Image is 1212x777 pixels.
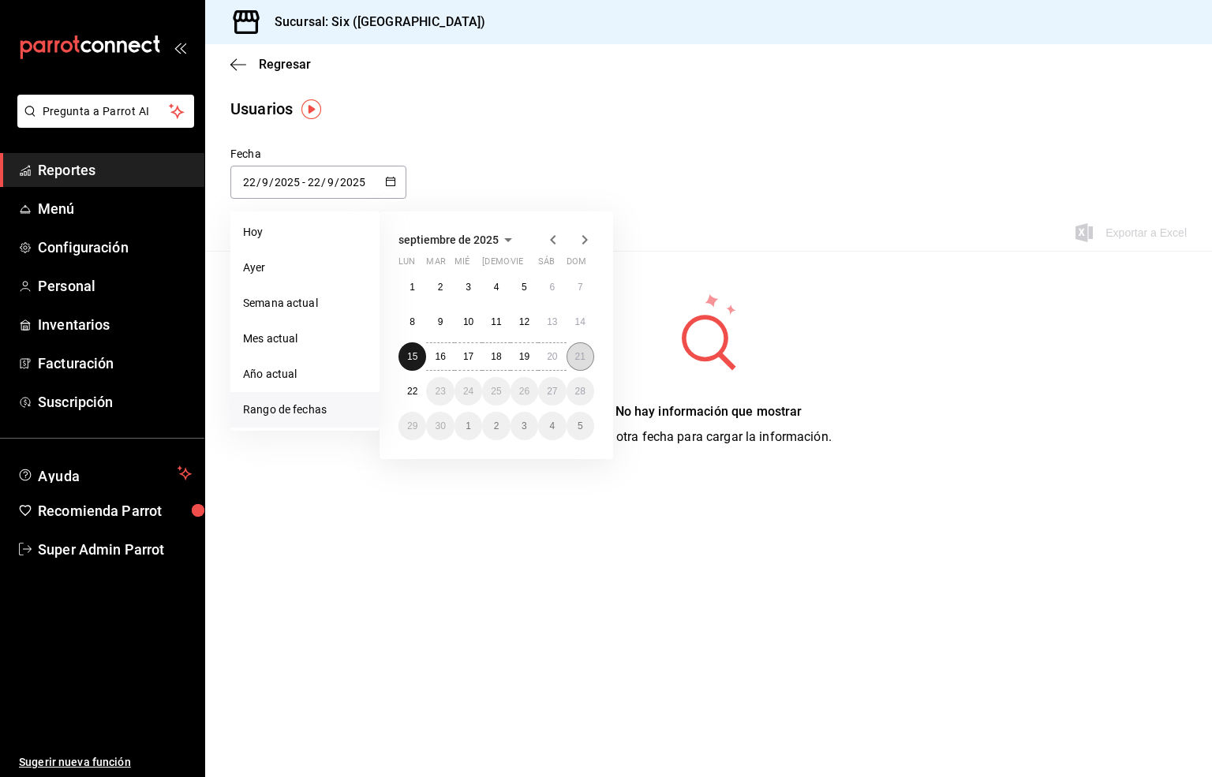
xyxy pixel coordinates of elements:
button: 28 de septiembre de 2025 [567,377,594,405]
input: Day [307,176,321,189]
button: Pregunta a Parrot AI [17,95,194,128]
abbr: 20 de septiembre de 2025 [547,351,557,362]
input: Month [327,176,335,189]
button: 5 de septiembre de 2025 [511,273,538,301]
li: Semana actual [230,286,380,321]
button: 14 de septiembre de 2025 [567,308,594,336]
button: 16 de septiembre de 2025 [426,342,454,371]
img: Tooltip marker [301,99,321,119]
button: 11 de septiembre de 2025 [482,308,510,336]
abbr: 2 de septiembre de 2025 [438,282,443,293]
span: Reportes [38,159,192,181]
abbr: 3 de octubre de 2025 [522,420,527,431]
abbr: 16 de septiembre de 2025 [435,351,445,362]
button: 10 de septiembre de 2025 [454,308,482,336]
span: Regresar [259,57,311,72]
abbr: 7 de septiembre de 2025 [578,282,583,293]
div: Fecha [230,146,406,162]
abbr: 14 de septiembre de 2025 [575,316,585,327]
span: Inventarios [38,314,192,335]
button: 13 de septiembre de 2025 [538,308,566,336]
li: Mes actual [230,321,380,357]
button: open_drawer_menu [174,41,186,54]
abbr: 6 de septiembre de 2025 [549,282,555,293]
abbr: domingo [567,256,586,273]
button: 8 de septiembre de 2025 [398,308,426,336]
span: - [302,176,305,189]
li: Año actual [230,357,380,392]
abbr: 2 de octubre de 2025 [494,420,499,431]
abbr: 29 de septiembre de 2025 [407,420,417,431]
button: 6 de septiembre de 2025 [538,273,566,301]
button: 3 de octubre de 2025 [511,412,538,440]
span: Super Admin Parrot [38,539,192,560]
abbr: 4 de septiembre de 2025 [494,282,499,293]
button: 2 de septiembre de 2025 [426,273,454,301]
button: 29 de septiembre de 2025 [398,412,426,440]
span: Sugerir nueva función [19,754,192,771]
button: 1 de octubre de 2025 [454,412,482,440]
h3: Sucursal: Six ([GEOGRAPHIC_DATA]) [262,13,485,32]
input: Year [339,176,366,189]
abbr: 9 de septiembre de 2025 [438,316,443,327]
span: / [321,176,326,189]
abbr: 11 de septiembre de 2025 [491,316,501,327]
button: 19 de septiembre de 2025 [511,342,538,371]
button: 4 de octubre de 2025 [538,412,566,440]
abbr: 22 de septiembre de 2025 [407,386,417,397]
button: 2 de octubre de 2025 [482,412,510,440]
abbr: 10 de septiembre de 2025 [463,316,473,327]
input: Month [261,176,269,189]
button: 5 de octubre de 2025 [567,412,594,440]
abbr: 5 de septiembre de 2025 [522,282,527,293]
button: 3 de septiembre de 2025 [454,273,482,301]
abbr: lunes [398,256,415,273]
button: 20 de septiembre de 2025 [538,342,566,371]
abbr: 24 de septiembre de 2025 [463,386,473,397]
abbr: 19 de septiembre de 2025 [519,351,529,362]
button: 21 de septiembre de 2025 [567,342,594,371]
button: 27 de septiembre de 2025 [538,377,566,405]
span: Suscripción [38,391,192,413]
span: Ayuda [38,464,171,483]
input: Year [274,176,301,189]
div: No hay información que mostrar [585,402,832,421]
span: Facturación [38,353,192,374]
abbr: 28 de septiembre de 2025 [575,386,585,397]
button: 26 de septiembre de 2025 [511,377,538,405]
div: Usuarios [230,97,293,121]
abbr: 23 de septiembre de 2025 [435,386,445,397]
abbr: viernes [511,256,523,273]
abbr: 4 de octubre de 2025 [549,420,555,431]
abbr: martes [426,256,445,273]
span: / [269,176,274,189]
abbr: 12 de septiembre de 2025 [519,316,529,327]
abbr: 1 de octubre de 2025 [466,420,471,431]
abbr: 25 de septiembre de 2025 [491,386,501,397]
button: 18 de septiembre de 2025 [482,342,510,371]
button: 23 de septiembre de 2025 [426,377,454,405]
button: 22 de septiembre de 2025 [398,377,426,405]
abbr: miércoles [454,256,469,273]
button: 1 de septiembre de 2025 [398,273,426,301]
abbr: 13 de septiembre de 2025 [547,316,557,327]
abbr: 30 de septiembre de 2025 [435,420,445,431]
abbr: 21 de septiembre de 2025 [575,351,585,362]
span: Pregunta a Parrot AI [43,103,170,120]
abbr: 5 de octubre de 2025 [578,420,583,431]
li: Ayer [230,250,380,286]
button: 4 de septiembre de 2025 [482,273,510,301]
abbr: sábado [538,256,555,273]
abbr: jueves [482,256,575,273]
a: Pregunta a Parrot AI [11,114,194,131]
span: septiembre de 2025 [398,233,499,246]
button: 9 de septiembre de 2025 [426,308,454,336]
span: Elige otra fecha para cargar la información. [585,429,832,444]
button: 12 de septiembre de 2025 [511,308,538,336]
abbr: 26 de septiembre de 2025 [519,386,529,397]
button: 17 de septiembre de 2025 [454,342,482,371]
button: 30 de septiembre de 2025 [426,412,454,440]
abbr: 3 de septiembre de 2025 [466,282,471,293]
span: / [256,176,261,189]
